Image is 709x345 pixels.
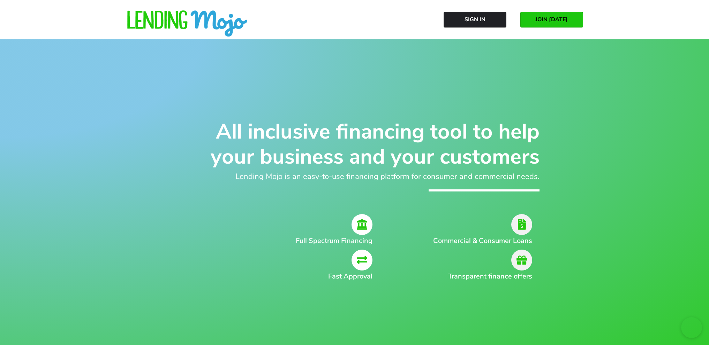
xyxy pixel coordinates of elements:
span: JOIN [DATE] [535,16,568,23]
h2: Transparent finance offers [421,271,532,282]
h1: All inclusive financing tool to help your business and your customers [170,119,540,169]
img: lm-horizontal-logo [126,10,248,38]
h2: Full Spectrum Financing [201,236,373,246]
h2: Lending Mojo is an easy-to-use financing platform for consumer and commercial needs. [170,171,540,182]
h2: Commercial & Consumer Loans [421,236,532,246]
iframe: chat widget [681,317,702,338]
h2: Fast Approval [201,271,373,282]
span: Sign In [465,16,485,23]
a: Sign In [444,12,506,28]
a: JOIN [DATE] [520,12,583,28]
